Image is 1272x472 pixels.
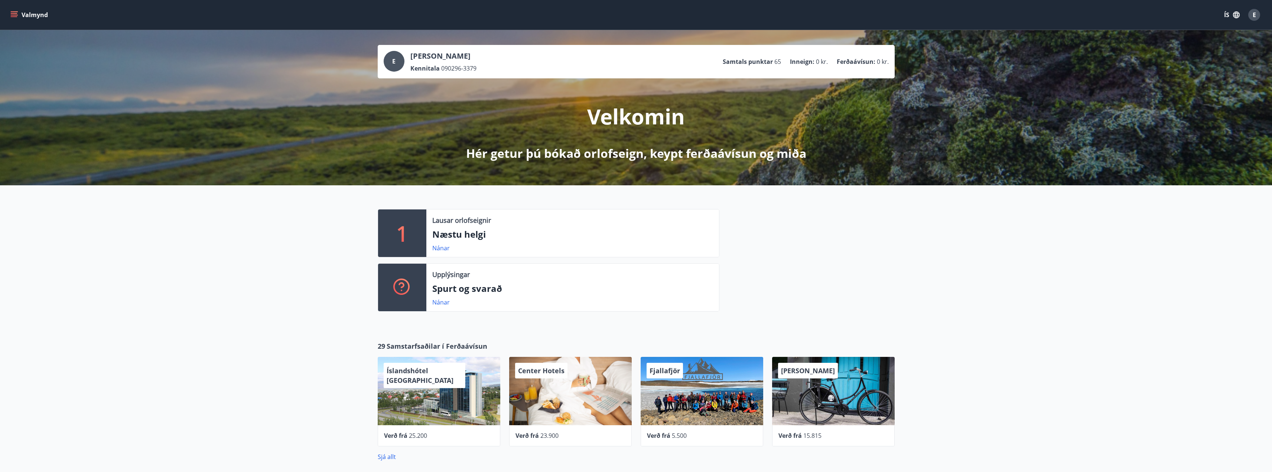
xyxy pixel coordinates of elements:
a: Nánar [432,298,450,306]
button: E [1245,6,1263,24]
span: 0 kr. [877,58,889,66]
span: 090296-3379 [441,64,476,72]
button: ÍS [1220,8,1244,22]
p: Velkomin [587,102,685,130]
span: Verð frá [515,432,539,440]
p: Næstu helgi [432,228,713,241]
span: E [1253,11,1256,19]
p: Kennitala [410,64,440,72]
button: menu [9,8,51,22]
span: E [392,57,396,65]
span: Center Hotels [518,366,565,375]
span: 29 [378,341,385,351]
p: Samtals punktar [723,58,773,66]
span: 5.500 [672,432,687,440]
a: Sjá allt [378,453,396,461]
p: Lausar orlofseignir [432,215,491,225]
span: Íslandshótel [GEOGRAPHIC_DATA] [387,366,453,385]
span: Fjallafjör [650,366,680,375]
p: Hér getur þú bókað orlofseign, keypt ferðaávísun og miða [466,145,806,162]
p: Inneign : [790,58,814,66]
span: 0 kr. [816,58,828,66]
p: 1 [396,219,408,247]
span: Verð frá [384,432,407,440]
p: Spurt og svarað [432,282,713,295]
a: Nánar [432,244,450,252]
span: 65 [774,58,781,66]
span: Samstarfsaðilar í Ferðaávísun [387,341,487,351]
span: Verð frá [647,432,670,440]
span: 25.200 [409,432,427,440]
p: Ferðaávísun : [837,58,875,66]
span: 15.815 [803,432,822,440]
span: [PERSON_NAME] [781,366,835,375]
span: Verð frá [778,432,802,440]
p: Upplýsingar [432,270,470,279]
p: [PERSON_NAME] [410,51,476,61]
span: 23.900 [540,432,559,440]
